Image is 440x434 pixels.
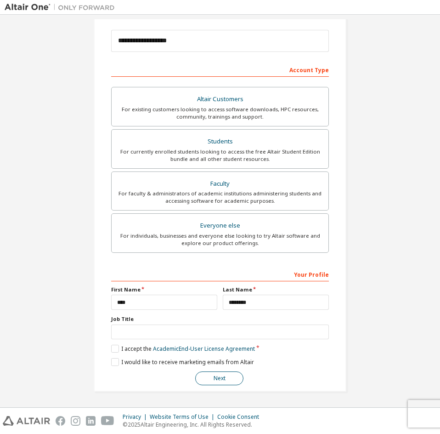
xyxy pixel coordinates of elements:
[5,3,119,12] img: Altair One
[123,413,150,421] div: Privacy
[111,267,329,281] div: Your Profile
[111,62,329,77] div: Account Type
[153,345,255,353] a: Academic End-User License Agreement
[117,190,323,205] div: For faculty & administrators of academic institutions administering students and accessing softwa...
[117,177,323,190] div: Faculty
[111,345,255,353] label: I accept the
[111,315,329,323] label: Job Title
[111,286,217,293] label: First Name
[150,413,217,421] div: Website Terms of Use
[195,371,243,385] button: Next
[117,135,323,148] div: Students
[217,413,265,421] div: Cookie Consent
[117,219,323,232] div: Everyone else
[117,93,323,106] div: Altair Customers
[117,232,323,247] div: For individuals, businesses and everyone else looking to try Altair software and explore our prod...
[117,148,323,163] div: For currently enrolled students looking to access the free Altair Student Edition bundle and all ...
[111,358,254,366] label: I would like to receive marketing emails from Altair
[223,286,329,293] label: Last Name
[56,416,65,426] img: facebook.svg
[3,416,50,426] img: altair_logo.svg
[101,416,114,426] img: youtube.svg
[123,421,265,428] p: © 2025 Altair Engineering, Inc. All Rights Reserved.
[71,416,80,426] img: instagram.svg
[86,416,96,426] img: linkedin.svg
[117,106,323,120] div: For existing customers looking to access software downloads, HPC resources, community, trainings ...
